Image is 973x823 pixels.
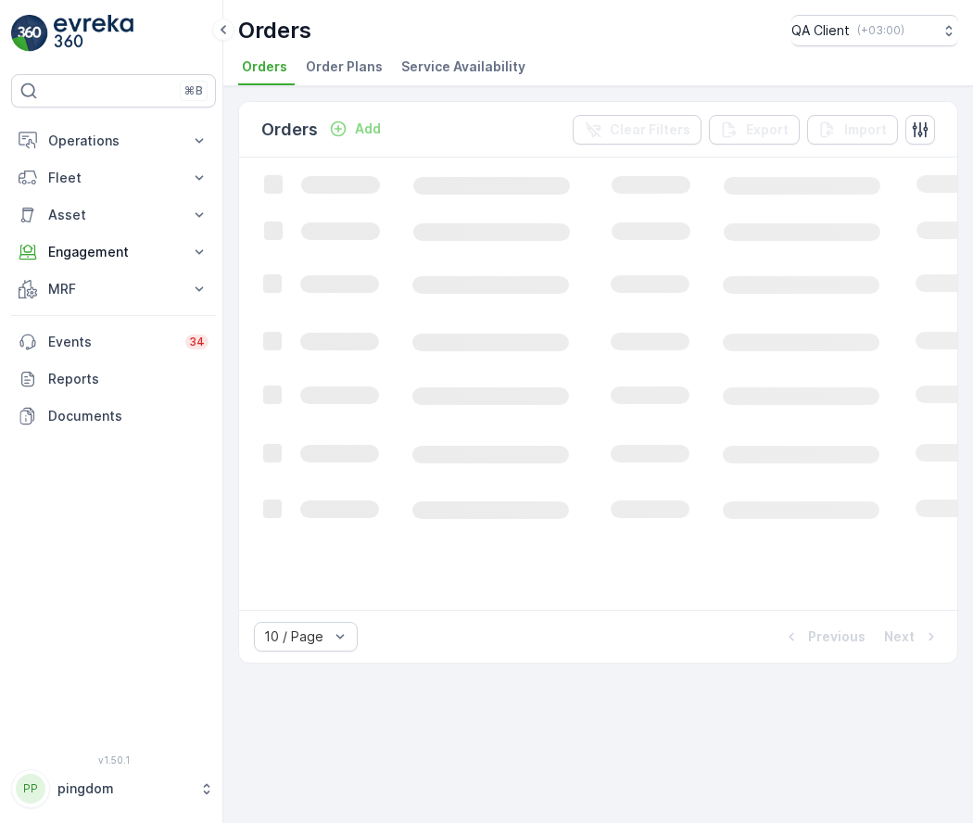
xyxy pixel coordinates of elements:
button: QA Client(+03:00) [791,15,958,46]
p: Events [48,333,174,351]
p: Orders [238,16,311,45]
span: Service Availability [401,57,525,76]
button: Export [709,115,800,145]
button: Import [807,115,898,145]
p: Engagement [48,243,179,261]
p: Import [844,120,887,139]
p: Asset [48,206,179,224]
button: Next [882,626,942,648]
p: Operations [48,132,179,150]
p: Previous [808,627,866,646]
p: Fleet [48,169,179,187]
p: 34 [189,335,205,349]
p: pingdom [57,779,190,798]
p: Reports [48,370,208,388]
button: Add [322,118,388,140]
p: ⌘B [184,83,203,98]
div: PP [16,774,45,804]
a: Reports [11,361,216,398]
button: Previous [780,626,867,648]
span: v 1.50.1 [11,754,216,766]
button: Clear Filters [573,115,701,145]
a: Documents [11,398,216,435]
span: Order Plans [306,57,383,76]
img: logo [11,15,48,52]
p: Clear Filters [610,120,690,139]
p: QA Client [791,21,850,40]
p: Next [884,627,915,646]
img: logo_light-DOdMpM7g.png [54,15,133,52]
span: Orders [242,57,287,76]
p: Orders [261,117,318,143]
a: Events34 [11,323,216,361]
p: Documents [48,407,208,425]
p: ( +03:00 ) [857,23,904,38]
p: MRF [48,280,179,298]
button: Operations [11,122,216,159]
p: Add [355,120,381,138]
p: Export [746,120,789,139]
button: Asset [11,196,216,234]
button: Engagement [11,234,216,271]
button: PPpingdom [11,769,216,808]
button: Fleet [11,159,216,196]
button: MRF [11,271,216,308]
